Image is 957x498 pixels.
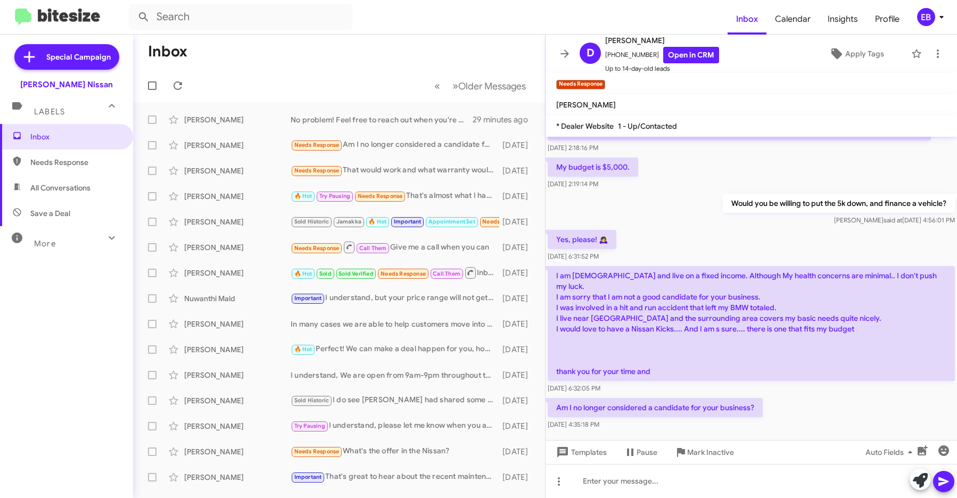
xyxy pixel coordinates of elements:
[339,270,374,277] span: Sold Verified
[499,165,537,176] div: [DATE]
[548,398,763,417] p: Am I no longer considered a candidate for your business?
[499,140,537,151] div: [DATE]
[294,270,312,277] span: 🔥 Hot
[184,293,291,304] div: Nuwanthi Mald
[499,319,537,329] div: [DATE]
[30,208,70,219] span: Save a Deal
[548,266,955,381] p: I am [DEMOGRAPHIC_DATA] and live on a fixed income. Although My health concerns are minimal.. I d...
[291,420,499,432] div: I understand, please let me know when you are available to stop in, we will be more than happy to...
[499,242,537,253] div: [DATE]
[291,394,499,406] div: I do see [PERSON_NAME] had shared some figures with you, did you get a chance to look those over?
[30,182,90,193] span: All Conversations
[499,472,537,483] div: [DATE]
[605,47,719,63] span: [PHONE_NUMBER]
[30,157,121,168] span: Needs Response
[319,193,350,200] span: Try Pausing
[556,80,605,89] small: Needs Response
[319,270,332,277] span: Sold
[184,114,291,125] div: [PERSON_NAME]
[446,75,532,97] button: Next
[148,43,187,60] h1: Inbox
[637,443,657,462] span: Pause
[554,443,607,462] span: Templates
[499,191,537,202] div: [DATE]
[548,420,599,428] span: [DATE] 4:35:18 PM
[618,121,677,131] span: 1 - Up/Contacted
[184,217,291,227] div: [PERSON_NAME]
[294,397,329,404] span: Sold Historic
[294,245,340,252] span: Needs Response
[291,215,499,228] div: Yes sir My grandson needs a car and my co worker
[129,4,352,30] input: Search
[294,346,312,353] span: 🔥 Hot
[184,395,291,406] div: [PERSON_NAME]
[184,191,291,202] div: [PERSON_NAME]
[548,144,598,152] span: [DATE] 2:18:16 PM
[359,245,387,252] span: Call Them
[34,107,65,117] span: Labels
[381,270,426,277] span: Needs Response
[184,319,291,329] div: [PERSON_NAME]
[884,216,902,224] span: said at
[184,421,291,431] div: [PERSON_NAME]
[294,218,329,225] span: Sold Historic
[184,165,291,176] div: [PERSON_NAME]
[556,100,616,110] span: [PERSON_NAME]
[605,63,719,74] span: Up to 14-day-old leads
[34,239,56,248] span: More
[428,218,475,225] span: Appointment Set
[766,4,819,35] a: Calendar
[499,217,537,227] div: [DATE]
[291,445,499,458] div: What's the offer in the Nissan?
[908,8,945,26] button: EB
[14,44,119,70] a: Special Campaign
[291,164,499,177] div: That would work and what warranty would be included?
[807,44,906,63] button: Apply Tags
[294,422,325,429] span: Try Pausing
[291,370,499,380] div: I understand, We are open from 9am-9pm throughout the week, and from 9am-8pm [DATE]! Does this he...
[865,443,917,462] span: Auto Fields
[548,180,598,188] span: [DATE] 2:19:14 PM
[291,114,473,125] div: No problem! Feel free to reach out when you're back in the country. Looking forward to helping yo...
[499,344,537,355] div: [DATE]
[819,4,867,35] a: Insights
[291,190,499,202] div: That's almost what I have left to payoff my car, not a good deal !
[499,421,537,431] div: [DATE]
[845,44,884,63] span: Apply Tags
[548,252,599,260] span: [DATE] 6:31:52 PM
[294,474,322,480] span: Important
[867,4,908,35] a: Profile
[663,47,719,63] a: Open in CRM
[433,270,460,277] span: Call Them
[184,140,291,151] div: [PERSON_NAME]
[548,157,638,177] p: My budget is $5,000.
[499,268,537,278] div: [DATE]
[184,370,291,380] div: [PERSON_NAME]
[294,193,312,200] span: 🔥 Hot
[294,167,340,174] span: Needs Response
[546,443,615,462] button: Templates
[184,472,291,483] div: [PERSON_NAME]
[428,75,532,97] nav: Page navigation example
[548,384,600,392] span: [DATE] 6:32:05 PM
[499,370,537,380] div: [DATE]
[20,79,113,90] div: [PERSON_NAME] Nissan
[394,218,422,225] span: Important
[428,75,447,97] button: Previous
[184,242,291,253] div: [PERSON_NAME]
[499,395,537,406] div: [DATE]
[728,4,766,35] a: Inbox
[358,193,403,200] span: Needs Response
[291,292,499,304] div: I understand, but your price range will not get you a 2025 SV, if everybody has their S models ab...
[615,443,666,462] button: Pause
[687,443,734,462] span: Mark Inactive
[291,139,499,151] div: Am I no longer considered a candidate for your business?
[291,471,499,483] div: That's great to hear about the recent maintenance! It sounds like the vehicle is in good shape. W...
[184,344,291,355] div: [PERSON_NAME]
[666,443,742,462] button: Mark Inactive
[184,446,291,457] div: [PERSON_NAME]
